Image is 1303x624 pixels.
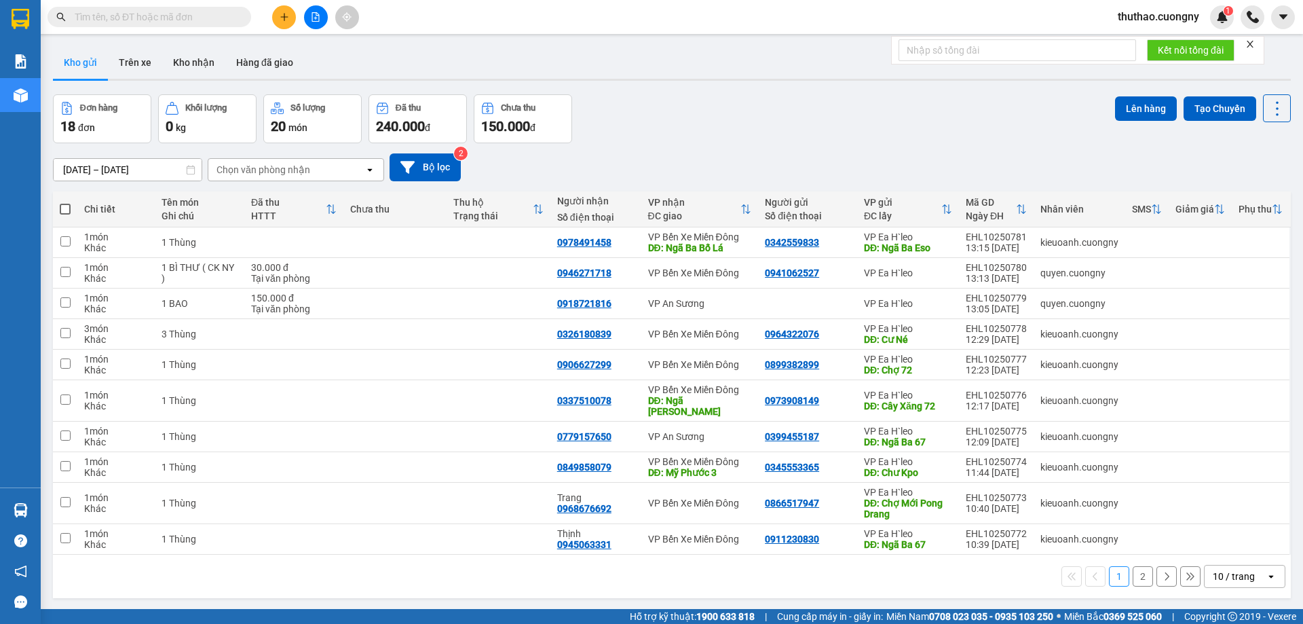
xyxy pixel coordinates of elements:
[966,528,1027,539] div: EHL10250772
[56,12,66,22] span: search
[84,242,148,253] div: Khác
[1213,570,1255,583] div: 10 / trang
[765,609,767,624] span: |
[765,534,819,545] div: 0911230830
[396,103,421,113] div: Đã thu
[966,390,1027,401] div: EHL10250776
[966,210,1016,221] div: Ngày ĐH
[959,191,1034,227] th: Toggle SortBy
[966,467,1027,478] div: 11:44 [DATE]
[648,232,752,242] div: VP Bến Xe Miền Đông
[280,12,289,22] span: plus
[453,210,532,221] div: Trạng thái
[765,268,819,278] div: 0941062527
[162,237,238,248] div: 1 Thùng
[447,191,550,227] th: Toggle SortBy
[369,94,467,143] button: Đã thu240.000đ
[1133,566,1153,587] button: 2
[648,498,752,509] div: VP Bến Xe Miền Đông
[648,197,741,208] div: VP nhận
[14,54,28,69] img: solution-icon
[1064,609,1162,624] span: Miền Bắc
[185,103,227,113] div: Khối lượng
[364,164,375,175] svg: open
[1147,39,1234,61] button: Kết nối tổng đài
[1040,204,1118,215] div: Nhân viên
[1247,11,1259,23] img: phone-icon
[864,390,952,401] div: VP Ea H`leo
[1040,298,1118,309] div: quyen.cuongny
[166,118,173,134] span: 0
[1040,329,1118,339] div: kieuoanh.cuongny
[84,456,148,467] div: 1 món
[501,103,535,113] div: Chưa thu
[966,232,1027,242] div: EHL10250781
[1228,612,1237,621] span: copyright
[1184,96,1256,121] button: Tạo Chuyến
[765,210,850,221] div: Số điện thoại
[1040,534,1118,545] div: kieuoanh.cuongny
[966,437,1027,447] div: 12:09 [DATE]
[966,323,1027,334] div: EHL10250778
[557,237,611,248] div: 0978491458
[162,197,238,208] div: Tên món
[162,431,238,442] div: 1 Thùng
[84,467,148,478] div: Khác
[225,46,304,79] button: Hàng đã giao
[84,528,148,539] div: 1 món
[557,492,635,503] div: Trang
[864,539,952,550] div: DĐ: Ngã Ba 67
[1132,204,1151,215] div: SMS
[966,426,1027,437] div: EHL10250775
[864,498,952,519] div: DĐ: Chợ Mới Pong Drang
[1239,204,1272,215] div: Phụ thu
[162,298,238,309] div: 1 BAO
[1224,6,1233,16] sup: 1
[481,118,530,134] span: 150.000
[244,191,343,227] th: Toggle SortBy
[765,197,850,208] div: Người gửi
[765,498,819,509] div: 0866517947
[1040,498,1118,509] div: kieuoanh.cuongny
[84,262,148,273] div: 1 món
[78,122,95,133] span: đơn
[864,528,952,539] div: VP Ea H`leo
[251,262,337,273] div: 30.000 đ
[864,401,952,411] div: DĐ: Cây Xăng 72
[765,395,819,406] div: 0973908149
[765,329,819,339] div: 0964322076
[251,210,326,221] div: HTTT
[162,262,238,284] div: 1 BÌ THƯ ( CK NY )
[557,329,611,339] div: 0326180839
[864,334,952,345] div: DĐ: Cư Né
[765,431,819,442] div: 0399455187
[425,122,430,133] span: đ
[162,498,238,509] div: 1 Thùng
[899,39,1136,61] input: Nhập số tổng đài
[648,534,752,545] div: VP Bến Xe Miền Đông
[1277,11,1289,23] span: caret-down
[966,539,1027,550] div: 10:39 [DATE]
[60,118,75,134] span: 18
[765,359,819,370] div: 0899382899
[864,467,952,478] div: DĐ: Chư Kpo
[864,232,952,242] div: VP Ea H`leo
[453,197,532,208] div: Thu hộ
[84,539,148,550] div: Khác
[648,359,752,370] div: VP Bến Xe Miền Đông
[84,354,148,365] div: 1 món
[777,609,883,624] span: Cung cấp máy in - giấy in:
[530,122,535,133] span: đ
[14,595,27,608] span: message
[1040,395,1118,406] div: kieuoanh.cuongny
[84,365,148,375] div: Khác
[108,46,162,79] button: Trên xe
[84,503,148,514] div: Khác
[53,94,151,143] button: Đơn hàng18đơn
[162,210,238,221] div: Ghi chú
[84,492,148,503] div: 1 món
[1232,191,1289,227] th: Toggle SortBy
[54,159,202,181] input: Select a date range.
[14,88,28,103] img: warehouse-icon
[648,298,752,309] div: VP An Sương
